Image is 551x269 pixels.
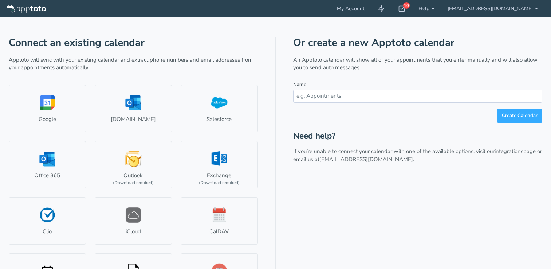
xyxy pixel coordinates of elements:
[293,90,542,102] input: e.g. Appointments
[293,148,542,163] p: If you’re unable to connect your calendar with one of the available options, visit our page or em...
[95,85,172,132] a: [DOMAIN_NAME]
[9,197,86,245] a: Clio
[199,180,240,186] div: (Download required)
[9,56,258,72] p: Apptoto will sync with your existing calendar and extract phone numbers and email addresses from ...
[95,197,172,245] a: iCloud
[181,85,258,132] a: Salesforce
[403,2,410,9] div: 10
[113,180,154,186] div: (Download required)
[181,141,258,188] a: Exchange
[319,156,414,163] a: [EMAIL_ADDRESS][DOMAIN_NAME].
[9,37,258,48] h1: Connect an existing calendar
[181,197,258,245] a: CalDAV
[9,141,86,188] a: Office 365
[497,109,542,123] button: Create Calendar
[293,132,542,141] h2: Need help?
[9,85,86,132] a: Google
[7,5,46,13] img: logo-apptoto--white.svg
[293,37,542,48] h1: Or create a new Apptoto calendar
[495,148,523,155] a: integrations
[293,56,542,72] p: An Apptoto calendar will show all of your appointments that you enter manually and will also allo...
[95,141,172,188] a: Outlook
[293,81,306,88] label: Name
